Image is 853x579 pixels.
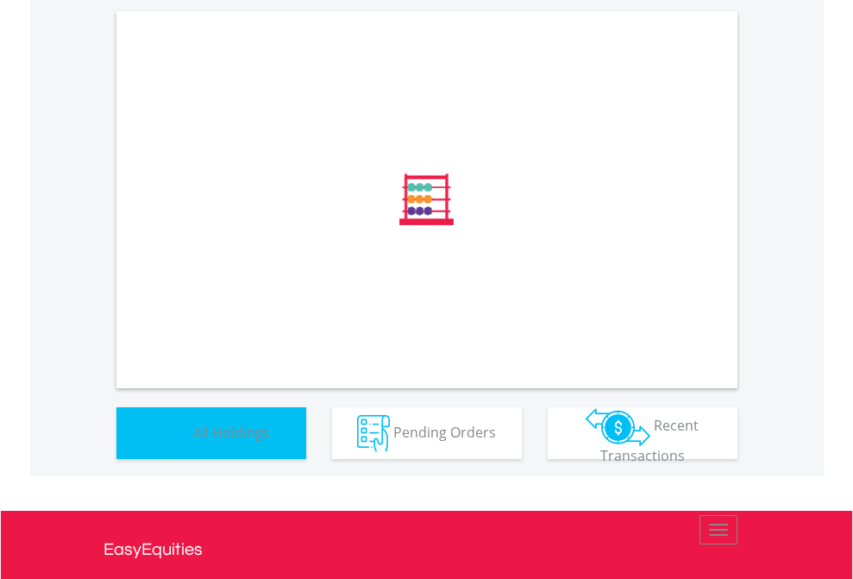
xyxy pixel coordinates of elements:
img: holdings-wht.png [153,415,190,452]
button: Pending Orders [332,407,522,459]
img: transactions-zar-wht.png [586,408,650,446]
img: pending_instructions-wht.png [357,415,390,452]
span: All Holdings [193,422,270,441]
span: Pending Orders [393,422,496,441]
button: Recent Transactions [548,407,737,459]
button: All Holdings [116,407,306,459]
